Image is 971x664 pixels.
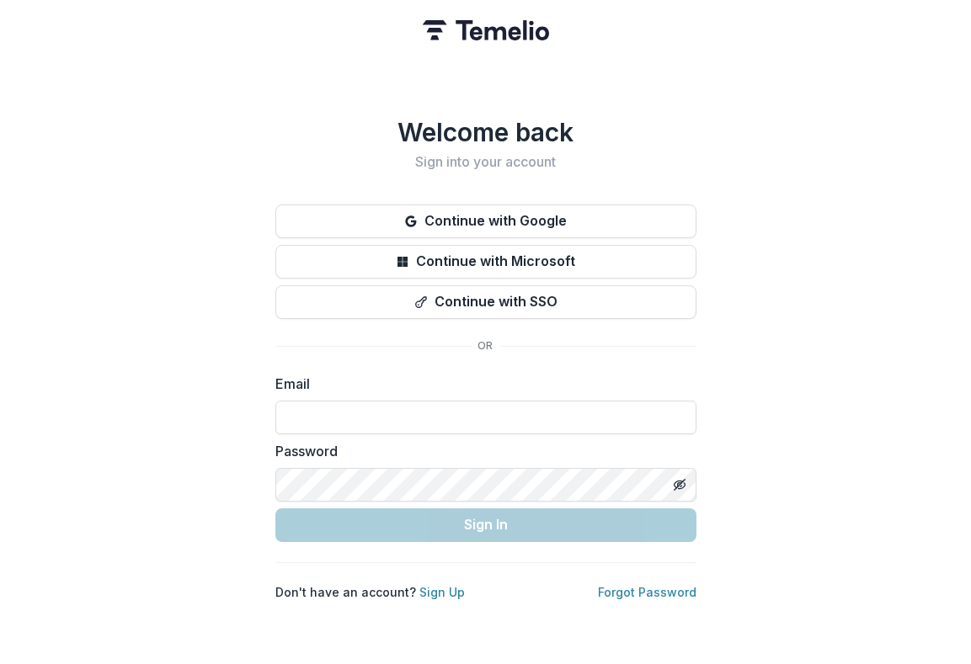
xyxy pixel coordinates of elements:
[275,441,686,461] label: Password
[419,585,465,599] a: Sign Up
[275,117,696,147] h1: Welcome back
[666,471,693,498] button: Toggle password visibility
[275,374,686,394] label: Email
[275,205,696,238] button: Continue with Google
[598,585,696,599] a: Forgot Password
[423,20,549,40] img: Temelio
[275,583,465,601] p: Don't have an account?
[275,285,696,319] button: Continue with SSO
[275,508,696,542] button: Sign In
[275,245,696,279] button: Continue with Microsoft
[275,154,696,170] h2: Sign into your account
